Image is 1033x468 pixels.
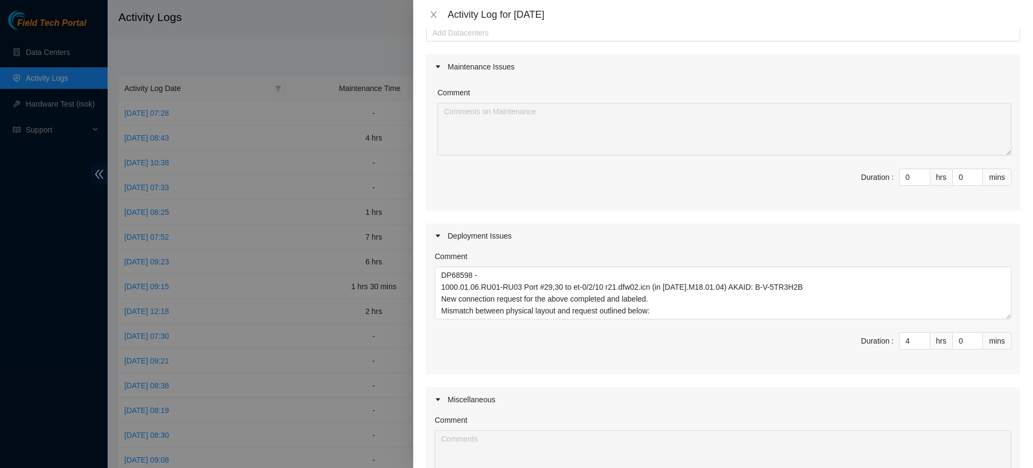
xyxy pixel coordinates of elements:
[426,387,1020,412] div: Miscellaneous
[435,64,441,70] span: caret-right
[435,414,468,426] label: Comment
[426,10,441,20] button: Close
[429,10,438,19] span: close
[437,103,1011,156] textarea: Comment
[983,332,1011,350] div: mins
[983,169,1011,186] div: mins
[448,9,1020,20] div: Activity Log for [DATE]
[435,396,441,403] span: caret-right
[435,233,441,239] span: caret-right
[861,171,894,183] div: Duration :
[426,54,1020,79] div: Maintenance Issues
[930,169,953,186] div: hrs
[435,250,468,262] label: Comment
[437,87,470,99] label: Comment
[435,267,1011,319] textarea: Comment
[861,335,894,347] div: Duration :
[426,223,1020,248] div: Deployment Issues
[930,332,953,350] div: hrs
